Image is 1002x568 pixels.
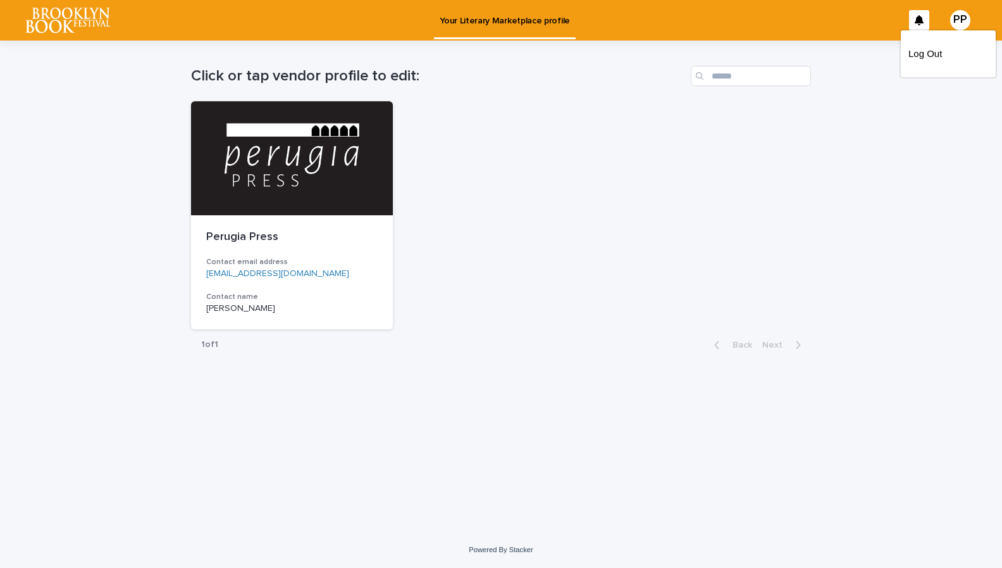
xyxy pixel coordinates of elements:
p: [PERSON_NAME] [206,303,378,314]
button: Next [757,339,811,351]
p: 1 of 1 [191,329,228,360]
a: Log Out [908,43,988,65]
a: Powered By Stacker [469,546,533,553]
span: Next [762,341,790,350]
h3: Contact name [206,292,378,302]
h1: Click or tap vendor profile to edit: [191,67,686,85]
p: Perugia Press [206,230,378,244]
a: Perugia PressContact email address[EMAIL_ADDRESS][DOMAIN_NAME]Contact name[PERSON_NAME] [191,101,393,329]
span: Back [725,341,752,350]
input: Search [691,66,811,86]
h3: Contact email address [206,257,378,267]
button: Back [704,339,757,351]
a: [EMAIL_ADDRESS][DOMAIN_NAME] [206,269,349,278]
